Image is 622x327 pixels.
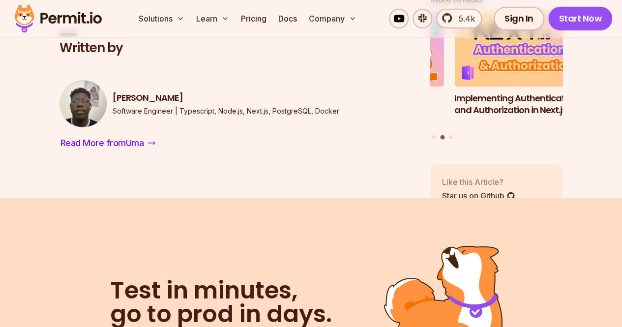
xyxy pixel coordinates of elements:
[548,7,613,30] a: Start Now
[113,92,339,104] h3: [PERSON_NAME]
[440,135,444,139] button: Go to slide 2
[192,9,233,29] button: Learn
[274,9,301,29] a: Docs
[494,7,544,30] a: Sign In
[59,80,107,127] img: Uma Victor
[237,9,270,29] a: Pricing
[110,279,332,302] span: Test in minutes,
[430,12,563,141] div: Posts
[442,176,515,188] p: Like this Article?
[432,135,436,139] button: Go to slide 1
[59,135,157,151] a: Read More fromUma
[454,12,587,129] a: Implementing Authentication and Authorization in Next.jsImplementing Authentication and Authoriza...
[10,2,106,35] img: Permit logo
[449,135,453,139] button: Go to slide 3
[453,13,475,25] span: 5.4k
[113,106,339,116] p: Software Engineer | Typescript, Node.js, Next.js, PostgreSQL, Docker
[305,9,360,29] button: Company
[60,136,144,150] span: Read More from Uma
[135,9,188,29] button: Solutions
[311,92,444,117] h3: Implementing Multi-Tenant RBAC in Nuxt.js
[311,12,444,129] li: 1 of 3
[59,39,415,57] h2: Written by
[454,12,587,129] li: 2 of 3
[436,9,482,29] a: 5.4k
[454,92,587,117] h3: Implementing Authentication and Authorization in Next.js
[442,190,515,202] a: Star us on Github
[110,279,332,326] h2: go to prod in days.
[454,12,587,87] img: Implementing Authentication and Authorization in Next.js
